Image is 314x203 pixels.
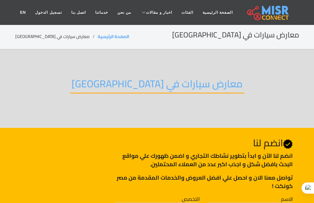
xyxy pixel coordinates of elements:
[146,10,172,15] span: اخبار و مقالات
[98,32,129,41] a: الصفحة الرئيسية
[114,173,293,190] p: تواصل معنا الان و احصل علي افضل العروض والخدمات المقدمة من مصر كونكت !
[198,7,237,18] a: الصفحة الرئيسية
[30,7,66,18] a: تسجيل الدخول
[67,7,91,18] a: اتصل بنا
[136,7,177,18] a: اخبار و مقالات
[113,7,136,18] a: من نحن
[177,7,198,18] a: الفئات
[114,152,293,168] p: انضم لنا اﻵن و ابدأ بتطوير نشاطك التجاري و اضمن ظهورك علي مواقع البحث بافضل شكل و اجذب اكبر عدد م...
[283,139,293,149] svg: Verified account
[91,7,113,18] a: خدماتنا
[247,5,289,20] img: main.misr_connect
[172,31,299,40] h2: معارض سيارات في [GEOGRAPHIC_DATA]
[16,7,31,18] a: EN
[281,195,293,203] label: الاسم
[114,137,293,149] h2: انضم لنا
[70,78,244,94] h2: معارض سيارات في [GEOGRAPHIC_DATA]
[182,195,200,203] label: التخصص
[15,33,98,40] li: معارض سيارات في [GEOGRAPHIC_DATA]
